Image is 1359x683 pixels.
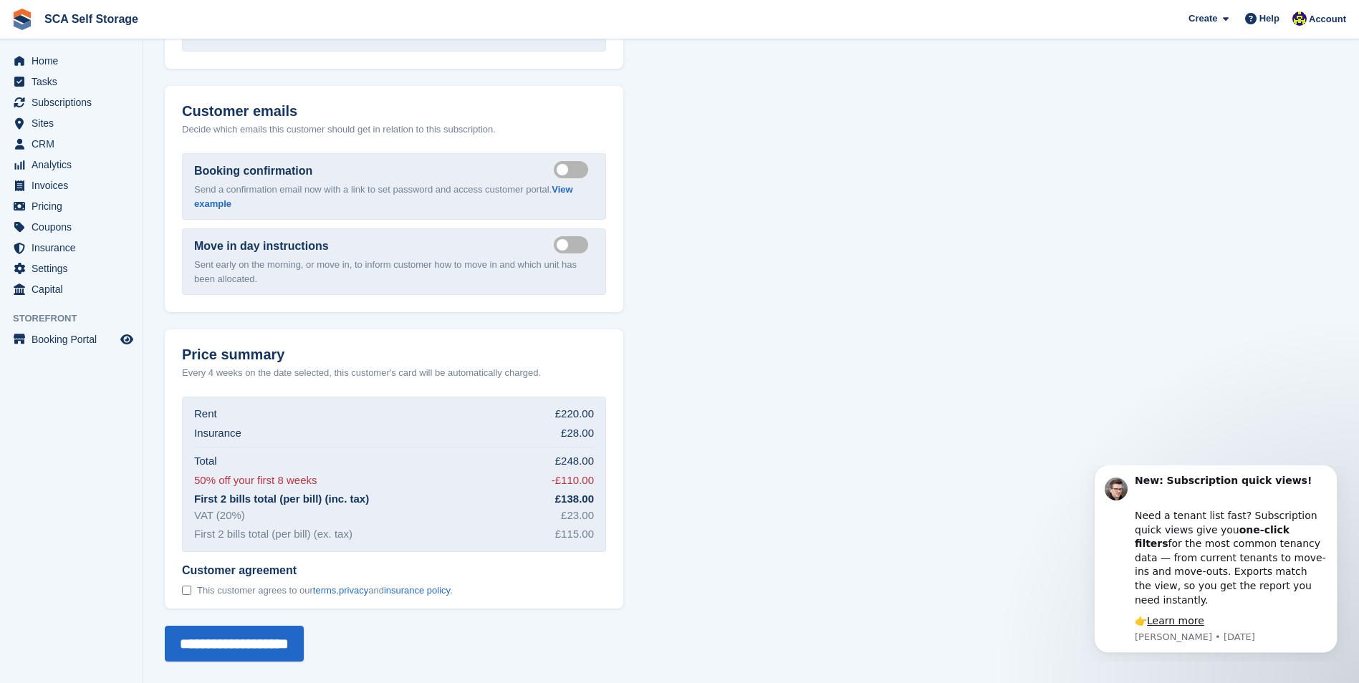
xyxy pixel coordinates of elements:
span: CRM [32,134,117,154]
div: £28.00 [561,425,594,442]
a: View example [194,184,573,209]
a: Learn more [75,150,132,161]
img: Thomas Webb [1292,11,1307,26]
a: menu [7,196,135,216]
a: menu [7,238,135,258]
span: Account [1309,12,1346,26]
label: Send move in day email [554,243,594,246]
div: Need a tenant list fast? Subscription quick views give you for the most common tenancy data — fro... [62,29,254,142]
div: Insurance [194,425,241,442]
div: £138.00 [555,491,594,508]
a: menu [7,155,135,175]
span: Settings [32,258,117,278]
p: Every 4 weeks on the date selected, this customer's card will be automatically charged. [182,366,541,380]
span: Tasks [32,72,117,92]
h2: Price summary [182,347,606,363]
label: Send booking confirmation email [554,168,594,170]
a: menu [7,51,135,71]
a: menu [7,279,135,299]
div: Total [194,453,217,470]
a: menu [7,217,135,237]
span: Customer agreement [182,563,453,578]
a: privacy [339,585,368,596]
div: £115.00 [555,526,594,543]
div: £23.00 [561,508,594,524]
span: Sites [32,113,117,133]
div: 50% off your first 8 weeks [194,473,317,489]
span: Analytics [32,155,117,175]
span: Create [1188,11,1217,26]
div: VAT (20%) [194,508,245,524]
div: 👉 [62,149,254,163]
h2: Customer emails [182,103,606,120]
div: Message content [62,9,254,163]
span: Booking Portal [32,329,117,349]
div: First 2 bills total (per bill) (inc. tax) [194,491,369,508]
span: Storefront [13,311,143,326]
span: Coupons [32,217,117,237]
a: Preview store [118,331,135,348]
div: £248.00 [555,453,594,470]
span: Pricing [32,196,117,216]
a: SCA Self Storage [39,7,144,31]
b: New: Subscription quick views! [62,9,239,21]
p: Decide which emails this customer should get in relation to this subscription. [182,122,606,137]
iframe: Intercom notifications message [1072,465,1359,662]
p: Send a confirmation email now with a link to set password and access customer portal. [194,183,594,210]
a: menu [7,134,135,154]
a: menu [7,72,135,92]
span: This customer agrees to our , and . [197,585,453,596]
label: Move in day instructions [194,238,329,255]
div: -£110.00 [552,473,594,489]
p: Message from Steven, sent 1d ago [62,165,254,178]
div: £220.00 [555,406,594,422]
div: Rent [194,406,217,422]
img: stora-icon-8386f47178a22dfd0bd8f6a31ec36ba5ce8667c1dd55bd0f319d3a0aa187defe.svg [11,9,33,30]
a: menu [7,258,135,278]
label: Booking confirmation [194,163,312,180]
a: menu [7,175,135,195]
a: terms [313,585,337,596]
div: First 2 bills total (per bill) (ex. tax) [194,526,352,543]
a: menu [7,92,135,112]
span: Help [1259,11,1279,26]
span: Insurance [32,238,117,258]
p: Sent early on the morning, or move in, to inform customer how to move in and which unit has been ... [194,258,594,286]
a: menu [7,113,135,133]
input: Customer agreement This customer agrees to ourterms,privacyandinsurance policy. [182,586,191,595]
span: Subscriptions [32,92,117,112]
span: Capital [32,279,117,299]
span: Invoices [32,175,117,195]
img: Profile image for Steven [32,12,55,35]
a: menu [7,329,135,349]
span: Home [32,51,117,71]
a: insurance policy [384,585,450,596]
